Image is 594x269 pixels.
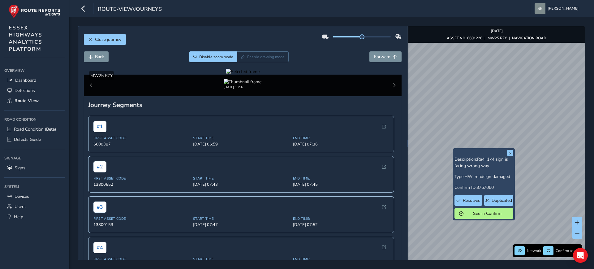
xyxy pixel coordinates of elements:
span: Signs [15,165,25,171]
span: [DATE] 06:59 [193,141,289,147]
span: # 2 [93,161,106,172]
span: [DATE] 07:45 [293,182,389,187]
button: Back [84,51,109,62]
span: 6600387 [93,141,190,147]
span: [DATE] 07:52 [293,222,389,228]
span: Resolved [463,197,480,203]
span: Start Time: [193,216,289,221]
span: # 4 [93,242,106,253]
span: Close journey [95,37,121,42]
a: Devices [4,191,65,202]
span: HW: roadsign damaged [464,174,510,180]
span: Forward [374,54,390,60]
span: First Asset Code: [93,257,190,262]
p: Description: [454,156,513,169]
div: Road Condition [4,115,65,124]
a: Users [4,202,65,212]
span: Users [15,204,26,210]
button: Resolved [454,195,482,206]
span: Network [527,248,541,253]
div: Overview [4,66,65,75]
button: See in Confirm [454,208,513,219]
span: See in Confirm [466,210,509,216]
span: End Time: [293,136,389,141]
button: Close journey [84,34,126,45]
span: ESSEX HIGHWAYS ANALYTICS PLATFORM [9,24,42,53]
span: Dashboard [15,77,36,83]
span: Defects Guide [14,137,41,142]
span: Help [14,214,23,220]
span: MW25 RZY [90,73,113,79]
span: End Time: [293,216,389,221]
span: First Asset Code: [93,216,190,221]
a: Road Condition (Beta) [4,124,65,134]
span: [PERSON_NAME] [548,3,579,14]
span: Ra4=1×4 sign is facing wrong way [454,156,508,169]
span: Back [95,54,104,60]
span: [DATE] 07:43 [193,182,289,187]
img: diamond-layout [535,3,545,14]
img: rr logo [9,4,60,18]
button: Duplicated [484,195,513,206]
div: Open Intercom Messenger [573,248,588,263]
a: Detections [4,85,65,96]
span: Confirm assets [556,248,580,253]
a: Help [4,212,65,222]
img: Thumbnail frame [224,79,261,85]
span: Detections [15,88,35,93]
p: Type: [454,173,513,180]
div: | | [447,36,546,41]
span: Devices [15,193,29,199]
span: 3767050 [476,184,494,190]
div: Signage [4,154,65,163]
span: route-view/journeys [98,5,162,14]
strong: ASSET NO. 6601226 [447,36,482,41]
div: System [4,182,65,191]
span: First Asset Code: [93,176,190,181]
span: [DATE] 07:36 [293,141,389,147]
strong: NAVIGATION ROAD [512,36,546,41]
span: 13800153 [93,222,190,228]
span: 13800652 [93,182,190,187]
span: End Time: [293,176,389,181]
div: Journey Segments [88,101,398,109]
a: Route View [4,96,65,106]
a: Defects Guide [4,134,65,145]
span: Start Time: [193,136,289,141]
span: Road Condition (Beta) [14,126,56,132]
span: End Time: [293,257,389,262]
span: # 3 [93,202,106,213]
span: Duplicated [492,197,512,203]
span: # 1 [93,121,106,132]
strong: [DATE] [491,28,503,33]
span: [DATE] 07:47 [193,222,289,228]
span: Disable zoom mode [199,54,233,59]
span: First Asset Code: [93,136,190,141]
button: Zoom [189,51,237,62]
span: Start Time: [193,257,289,262]
p: Confirm ID: [454,184,513,191]
button: Forward [369,51,402,62]
a: Dashboard [4,75,65,85]
span: Route View [15,98,39,104]
a: Signs [4,163,65,173]
button: [PERSON_NAME] [535,3,581,14]
strong: MW25 RZY [488,36,507,41]
button: x [507,150,513,156]
span: Start Time: [193,176,289,181]
div: [DATE] 13:56 [224,85,261,89]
